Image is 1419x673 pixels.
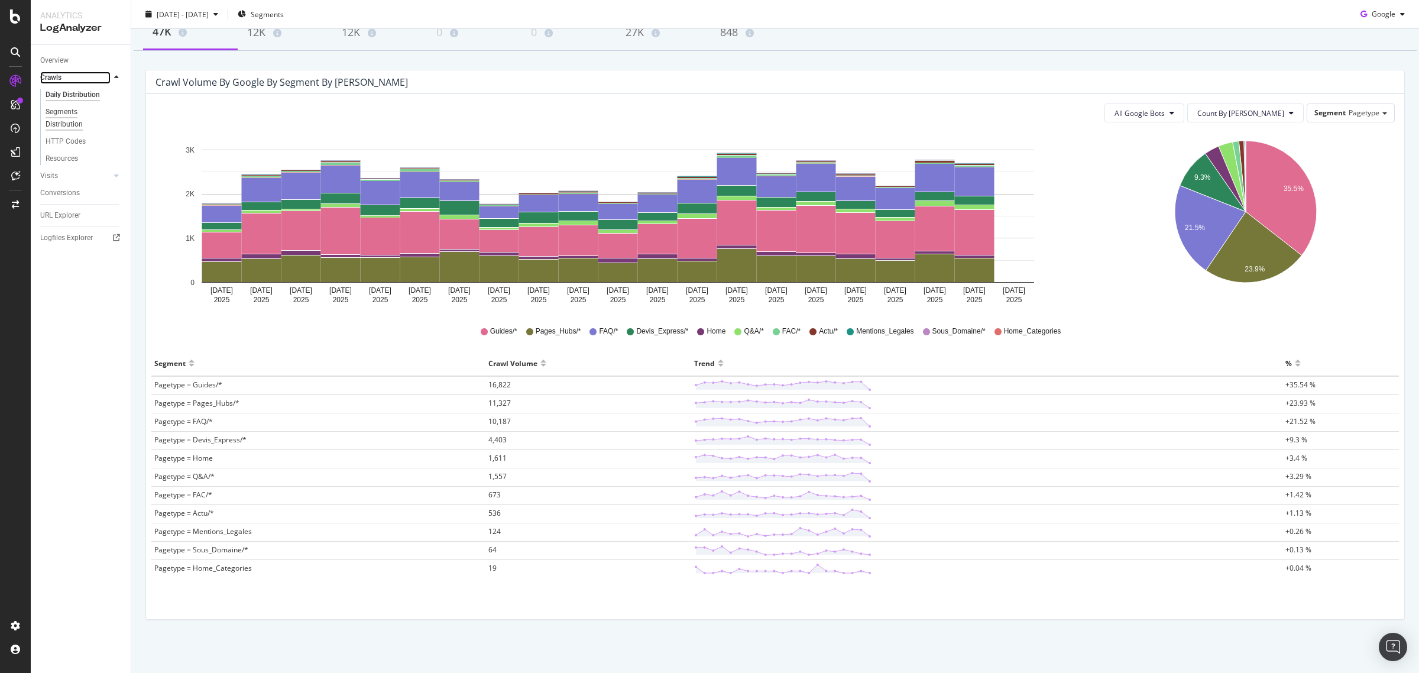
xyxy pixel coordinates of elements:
div: 0 [436,25,512,40]
span: Pagetype = Q&A/* [154,471,215,481]
text: [DATE] [1003,286,1025,295]
span: Home_Categories [1004,326,1061,336]
div: Open Intercom Messenger [1379,633,1407,661]
span: 673 [488,490,501,500]
div: Overview [40,54,69,67]
span: +0.13 % [1285,545,1311,555]
text: 9.3% [1194,173,1211,182]
text: [DATE] [329,286,352,295]
button: Count By [PERSON_NAME] [1187,103,1304,122]
span: +1.42 % [1285,490,1311,500]
span: Pagetype = Devis_Express/* [154,435,247,445]
span: FAQ/* [599,326,618,336]
div: Segment [154,354,186,373]
a: Visits [40,170,111,182]
span: Devis_Express/* [636,326,688,336]
div: Crawl Volume by google by Segment by [PERSON_NAME] [155,76,408,88]
span: Pagetype = Home [154,453,213,463]
text: [DATE] [884,286,906,295]
text: 2025 [689,296,705,304]
span: +9.3 % [1285,435,1307,445]
text: 2025 [887,296,903,304]
text: [DATE] [448,286,471,295]
span: Sous_Domaine/* [932,326,986,336]
span: Home [707,326,725,336]
div: Segments Distribution [46,106,111,131]
text: 2025 [927,296,943,304]
text: [DATE] [844,286,867,295]
div: 47K [153,24,228,40]
text: 2025 [531,296,547,304]
span: Pagetype = Actu/* [154,508,214,518]
text: 2025 [412,296,428,304]
div: 27K [626,25,701,40]
span: Pagetype = Home_Categories [154,563,252,573]
text: 2025 [610,296,626,304]
text: 1K [186,234,195,242]
text: 2025 [452,296,468,304]
div: Conversions [40,187,80,199]
span: +0.26 % [1285,526,1311,536]
span: All Google Bots [1115,108,1165,118]
span: 10,187 [488,416,511,426]
span: Pagetype = Pages_Hubs/* [154,398,239,408]
text: 21.5% [1185,224,1205,232]
text: 2025 [214,296,230,304]
a: Conversions [40,187,122,199]
div: Daily Distribution [46,89,100,101]
div: Crawls [40,72,61,84]
div: % [1285,354,1292,373]
span: 1,611 [488,453,507,463]
span: Pagetype = Guides/* [154,380,222,390]
a: URL Explorer [40,209,122,222]
span: 4,403 [488,435,507,445]
span: +3.4 % [1285,453,1307,463]
span: +0.04 % [1285,563,1311,573]
span: FAC/* [782,326,801,336]
text: [DATE] [607,286,629,295]
span: Segments [251,9,284,19]
text: 2025 [729,296,745,304]
span: [DATE] - [DATE] [157,9,209,19]
div: A chart. [155,132,1080,309]
span: 124 [488,526,501,536]
span: +21.52 % [1285,416,1316,426]
text: 23.9% [1245,266,1265,274]
span: Segment [1314,108,1346,118]
text: 2025 [491,296,507,304]
span: Pagetype = Mentions_Legales [154,526,252,536]
text: [DATE] [250,286,273,295]
text: [DATE] [805,286,827,295]
div: Analytics [40,9,121,21]
text: 2025 [848,296,864,304]
span: 64 [488,545,497,555]
a: Segments Distribution [46,106,122,131]
text: [DATE] [924,286,946,295]
div: 12K [247,25,323,40]
span: 11,327 [488,398,511,408]
span: Guides/* [490,326,517,336]
text: [DATE] [765,286,788,295]
text: [DATE] [567,286,589,295]
a: Daily Distribution [46,89,122,101]
text: [DATE] [488,286,510,295]
text: 2025 [372,296,388,304]
div: Trend [694,354,715,373]
text: 0 [190,279,195,287]
span: Actu/* [819,326,838,336]
span: 1,557 [488,471,507,481]
div: Resources [46,153,78,165]
div: Visits [40,170,58,182]
span: Pagetype [1349,108,1379,118]
text: 2025 [333,296,349,304]
button: All Google Bots [1104,103,1184,122]
span: +3.29 % [1285,471,1311,481]
text: [DATE] [963,286,986,295]
span: Google [1372,9,1395,19]
text: 2025 [650,296,666,304]
text: 2025 [1006,296,1022,304]
div: Crawl Volume [488,354,537,373]
span: +1.13 % [1285,508,1311,518]
div: HTTP Codes [46,135,86,148]
span: Pagetype = Sous_Domaine/* [154,545,248,555]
